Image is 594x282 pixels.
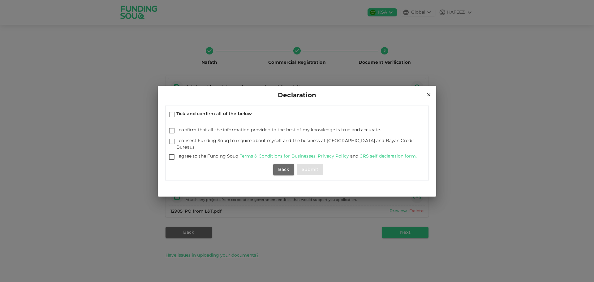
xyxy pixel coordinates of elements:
[176,128,381,132] span: I confirm that all the information provided to the best of my knowledge is true and accurate.
[176,139,414,150] span: I consent Funding Souq to inquire about myself and the business at [GEOGRAPHIC_DATA] and Bayan Cr...
[176,154,418,158] span: I agree to the Funding Souq , and
[273,164,294,175] button: Back
[318,154,349,158] a: Privacy Policy
[359,154,416,158] a: CRS self declaration form.
[176,112,252,116] span: Tick and confirm all of the below
[240,154,316,158] a: Terms & Conditions for Businesses
[278,91,316,101] span: Declaration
